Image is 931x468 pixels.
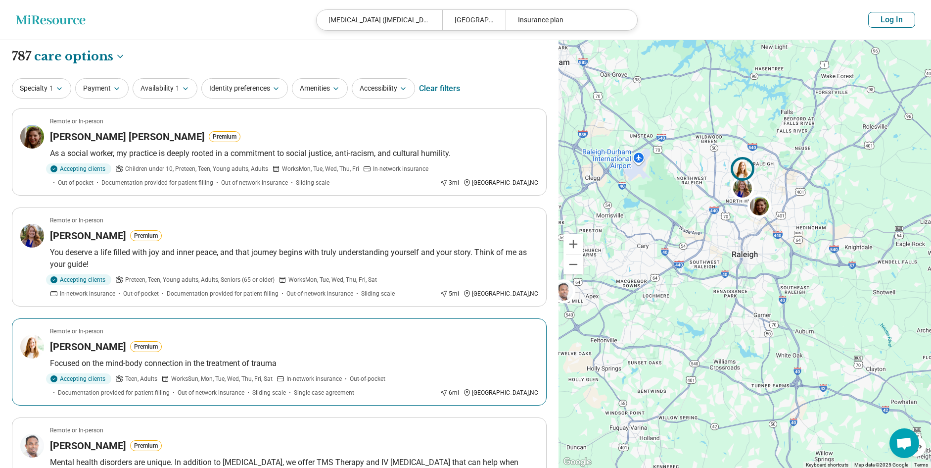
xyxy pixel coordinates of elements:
[50,148,538,159] p: As a social worker, my practice is deeply rooted in a commitment to social justice, anti-racism, ...
[914,462,928,468] a: Terms (opens in new tab)
[125,164,268,173] span: Children under 10, Preteen, Teen, Young adults, Adults
[34,48,125,65] button: Care options
[286,374,342,383] span: In-network insurance
[288,275,377,284] span: Works Mon, Tue, Wed, Thu, Fri, Sat
[50,247,538,270] p: You deserve a life filled with joy and inner peace, and that journey begins with truly understand...
[125,374,157,383] span: Teen, Adults
[286,289,353,298] span: Out-of-network insurance
[440,388,459,397] div: 6 mi
[176,83,180,94] span: 1
[350,374,385,383] span: Out-of-pocket
[34,48,113,65] span: care options
[133,78,197,99] button: Availability1
[12,48,125,65] h1: 787
[58,388,170,397] span: Documentation provided for patient filling
[868,12,915,28] button: Log In
[167,289,279,298] span: Documentation provided for patient filling
[50,130,205,144] h3: [PERSON_NAME] [PERSON_NAME]
[854,462,908,468] span: Map data ©2025 Google
[221,178,288,187] span: Out-of-network insurance
[294,388,354,397] span: Single case agreement
[209,131,240,142] button: Premium
[130,230,162,241] button: Premium
[130,440,162,451] button: Premium
[46,163,111,174] div: Accepting clients
[171,374,273,383] span: Works Sun, Mon, Tue, Wed, Thu, Fri, Sat
[563,255,583,274] button: Zoom out
[50,229,126,243] h3: [PERSON_NAME]
[292,78,348,99] button: Amenities
[463,388,538,397] div: [GEOGRAPHIC_DATA] , NC
[252,388,286,397] span: Sliding scale
[50,358,538,369] p: Focused on the mind-body connection in the treatment of trauma
[440,178,459,187] div: 3 mi
[50,327,103,336] p: Remote or In-person
[58,178,93,187] span: Out-of-pocket
[317,10,442,30] div: [MEDICAL_DATA] ([MEDICAL_DATA])
[201,78,288,99] button: Identity preferences
[101,178,213,187] span: Documentation provided for patient filling
[419,77,460,101] div: Clear filters
[463,289,538,298] div: [GEOGRAPHIC_DATA] , NC
[60,289,115,298] span: In-network insurance
[49,83,53,94] span: 1
[50,439,126,453] h3: [PERSON_NAME]
[123,289,159,298] span: Out-of-pocket
[50,340,126,354] h3: [PERSON_NAME]
[352,78,415,99] button: Accessibility
[282,164,359,173] span: Works Mon, Tue, Wed, Thu, Fri
[361,289,395,298] span: Sliding scale
[889,428,919,458] div: Open chat
[563,234,583,254] button: Zoom in
[46,274,111,285] div: Accepting clients
[46,373,111,384] div: Accepting clients
[125,275,275,284] span: Preteen, Teen, Young adults, Adults, Seniors (65 or older)
[296,178,329,187] span: Sliding scale
[463,178,538,187] div: [GEOGRAPHIC_DATA] , NC
[440,289,459,298] div: 5 mi
[130,341,162,352] button: Premium
[373,164,428,173] span: In-network insurance
[442,10,505,30] div: [GEOGRAPHIC_DATA], [GEOGRAPHIC_DATA]
[506,10,631,30] div: Insurance plan
[50,117,103,126] p: Remote or In-person
[75,78,129,99] button: Payment
[178,388,244,397] span: Out-of-network insurance
[12,78,71,99] button: Specialty1
[50,426,103,435] p: Remote or In-person
[50,216,103,225] p: Remote or In-person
